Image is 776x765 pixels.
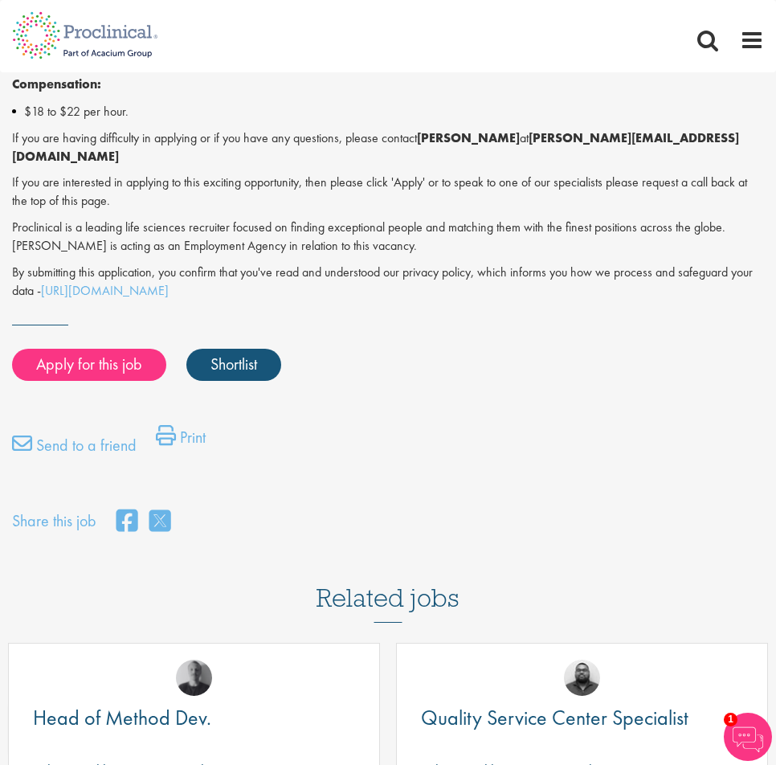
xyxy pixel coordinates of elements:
span: Head of Method Dev. [33,704,211,731]
strong: [PERSON_NAME] [417,129,520,146]
label: Share this job [12,509,96,533]
a: Quality Service Center Specialist [421,708,743,728]
a: [URL][DOMAIN_NAME] [41,282,169,299]
p: Proclinical is a leading life sciences recruiter focused on finding exceptional people and matchi... [12,219,764,256]
a: share on facebook [116,505,137,539]
a: Print [156,425,206,457]
a: share on twitter [149,505,170,539]
p: If you are having difficulty in applying or if you have any questions, please contact at [12,129,764,166]
p: If you are interested in applying to this exciting opportunity, then please click 'Apply' or to s... [12,174,764,211]
a: Head of Method Dev. [33,708,355,728]
a: Shortlist [186,349,281,381]
li: $18 to $22 per hour. [12,102,764,121]
a: Send to a friend [12,433,137,465]
span: Quality Service Center Specialist [421,704,688,731]
p: By submitting this application, you confirm that you've read and understood our privacy policy, w... [12,264,764,301]
a: Apply for this job [12,349,166,381]
strong: [PERSON_NAME][EMAIL_ADDRESS][DOMAIN_NAME] [12,129,739,165]
img: Ashley Bennett [564,660,600,696]
span: 1 [724,713,737,726]
img: Felix Zimmer [176,660,212,696]
img: Chatbot [724,713,772,761]
h3: Related jobs [317,544,459,623]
